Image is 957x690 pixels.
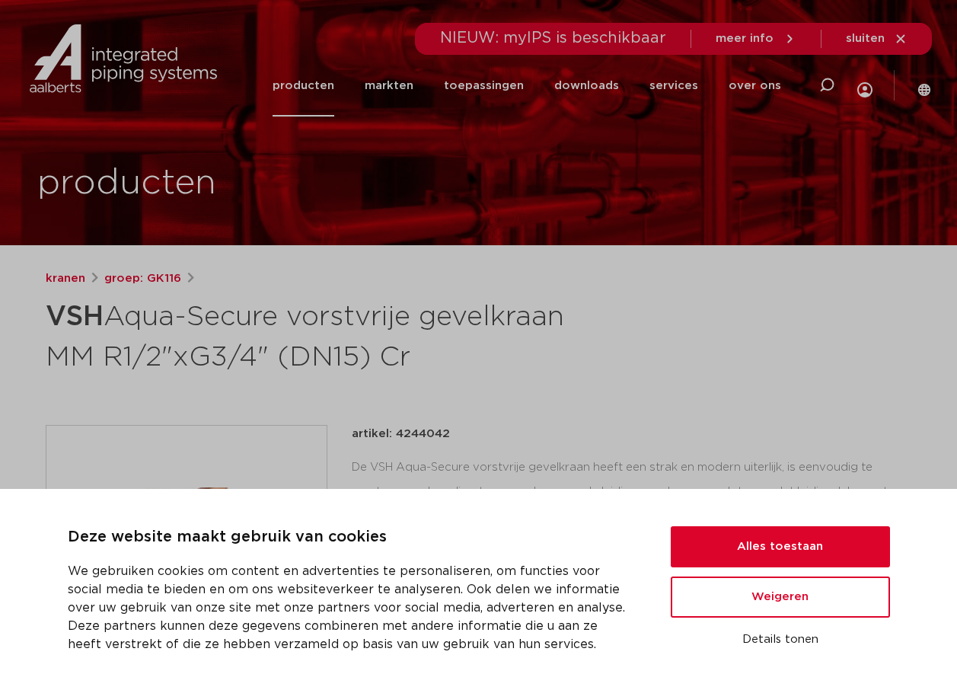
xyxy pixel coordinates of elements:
[846,33,885,44] span: sluiten
[352,455,912,608] div: De VSH Aqua-Secure vorstvrije gevelkraan heeft een strak en modern uiterlijk, is eenvoudig te mon...
[554,55,619,117] a: downloads
[352,425,450,443] p: artikel: 4244042
[46,294,617,376] h1: Aqua-Secure vorstvrije gevelkraan MM R1/2"xG3/4" (DN15) Cr
[68,562,634,653] p: We gebruiken cookies om content en advertenties te personaliseren, om functies voor social media ...
[649,55,698,117] a: services
[716,32,796,46] a: meer info
[671,577,890,618] button: Weigeren
[46,270,85,288] a: kranen
[365,55,413,117] a: markten
[440,30,666,46] span: NIEUW: myIPS is beschikbaar
[104,270,181,288] a: groep: GK116
[857,50,872,121] div: my IPS
[729,55,781,117] a: over ons
[671,526,890,567] button: Alles toestaan
[273,55,781,117] nav: Menu
[444,55,524,117] a: toepassingen
[46,303,104,331] strong: VSH
[716,33,774,44] span: meer info
[273,55,334,117] a: producten
[846,32,908,46] a: sluiten
[68,525,634,550] p: Deze website maakt gebruik van cookies
[37,159,216,208] h1: producten
[671,627,890,653] button: Details tonen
